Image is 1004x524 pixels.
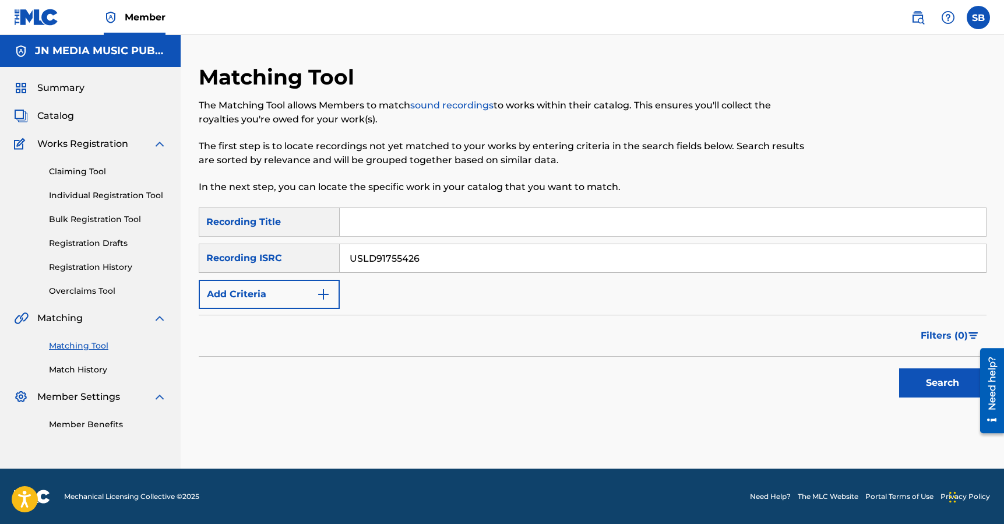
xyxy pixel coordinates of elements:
[750,491,791,502] a: Need Help?
[911,10,925,24] img: search
[14,81,28,95] img: Summary
[14,109,28,123] img: Catalog
[968,332,978,339] img: filter
[49,213,167,226] a: Bulk Registration Tool
[899,368,987,398] button: Search
[199,139,805,167] p: The first step is to locate recordings not yet matched to your works by entering criteria in the ...
[35,44,167,58] h5: JN MEDIA MUSIC PUBLISHING
[37,311,83,325] span: Matching
[14,137,29,151] img: Works Registration
[125,10,165,24] span: Member
[37,390,120,404] span: Member Settings
[199,64,360,90] h2: Matching Tool
[967,6,990,29] div: User Menu
[941,10,955,24] img: help
[199,208,987,403] form: Search Form
[14,9,59,26] img: MLC Logo
[49,166,167,178] a: Claiming Tool
[104,10,118,24] img: Top Rightsholder
[316,287,330,301] img: 9d2ae6d4665cec9f34b9.svg
[49,285,167,297] a: Overclaims Tool
[914,321,987,350] button: Filters (0)
[14,44,28,58] img: Accounts
[906,6,929,29] a: Public Search
[49,364,167,376] a: Match History
[14,81,84,95] a: SummarySummary
[64,491,199,502] span: Mechanical Licensing Collective © 2025
[946,468,1004,524] iframe: Chat Widget
[971,344,1004,438] iframe: Resource Center
[199,99,805,126] p: The Matching Tool allows Members to match to works within their catalog. This ensures you'll coll...
[49,237,167,249] a: Registration Drafts
[37,109,74,123] span: Catalog
[153,311,167,325] img: expand
[949,480,956,515] div: Drag
[49,189,167,202] a: Individual Registration Tool
[410,100,494,111] a: sound recordings
[798,491,858,502] a: The MLC Website
[14,390,28,404] img: Member Settings
[14,490,50,504] img: logo
[921,329,968,343] span: Filters ( 0 )
[37,81,84,95] span: Summary
[940,491,990,502] a: Privacy Policy
[49,419,167,431] a: Member Benefits
[14,311,29,325] img: Matching
[865,491,933,502] a: Portal Terms of Use
[49,340,167,352] a: Matching Tool
[153,137,167,151] img: expand
[199,280,340,309] button: Add Criteria
[14,109,74,123] a: CatalogCatalog
[37,137,128,151] span: Works Registration
[49,261,167,273] a: Registration History
[199,180,805,194] p: In the next step, you can locate the specific work in your catalog that you want to match.
[153,390,167,404] img: expand
[936,6,960,29] div: Help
